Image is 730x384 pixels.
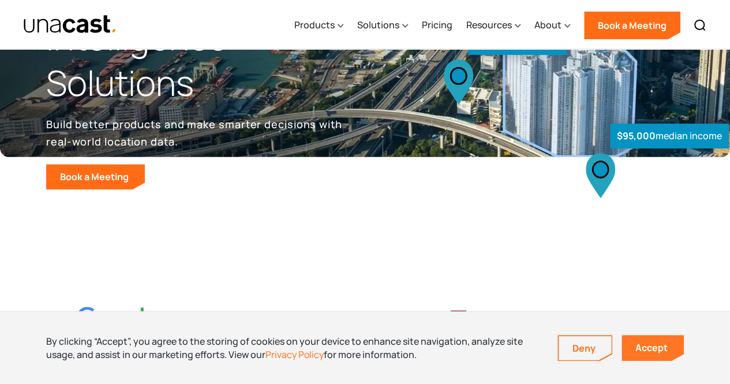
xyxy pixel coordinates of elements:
[559,336,612,360] a: Deny
[46,164,145,189] a: Book a Meeting
[449,307,530,334] img: Harvard U logo
[325,304,406,337] img: BCG logo
[77,307,158,334] img: Google logo Color
[584,12,680,39] a: Book a Meeting
[622,335,684,361] a: Accept
[534,18,561,32] div: About
[466,18,512,32] div: Resources
[23,14,117,35] img: Unacast text logo
[294,2,343,49] div: Products
[466,2,521,49] div: Resources
[534,2,570,49] div: About
[357,2,408,49] div: Solutions
[23,14,117,35] a: home
[617,129,656,142] strong: $95,000
[693,18,707,32] img: Search icon
[46,335,540,361] div: By clicking “Accept”, you agree to the storing of cookies on your device to enhance site navigati...
[357,18,399,32] div: Solutions
[46,115,346,150] p: Build better products and make smarter decisions with real-world location data.
[610,124,729,148] div: median income
[422,2,452,49] a: Pricing
[294,18,335,32] div: Products
[265,348,324,361] a: Privacy Policy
